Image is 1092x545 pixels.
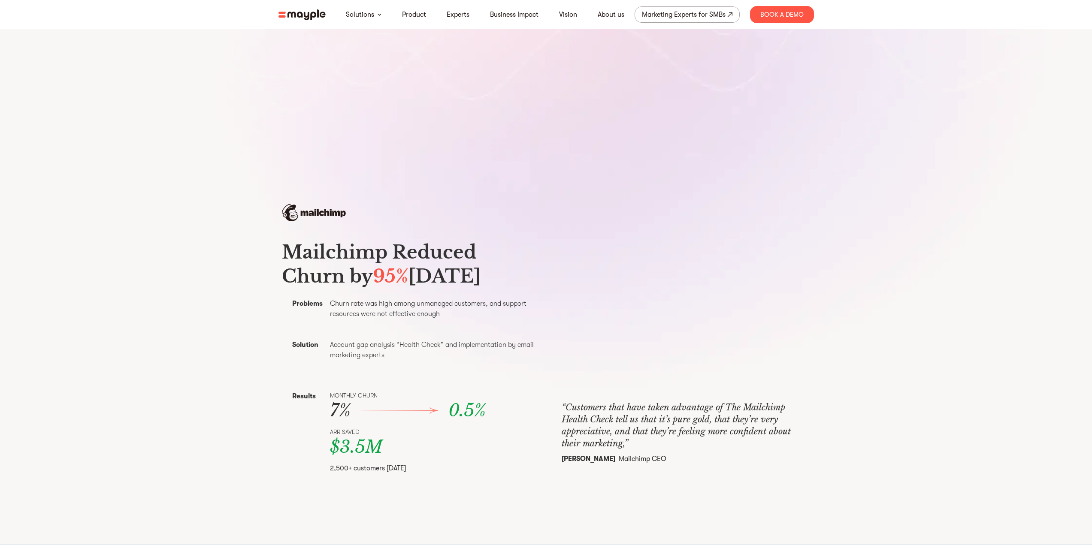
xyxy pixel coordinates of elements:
[402,9,426,20] a: Product
[559,9,577,20] a: Vision
[448,400,526,421] div: 0.5%
[635,6,740,23] a: Marketing Experts for SMBs
[562,251,810,391] iframe: Video Title
[346,9,374,20] a: Solutions
[330,391,526,400] p: Monthly churn
[278,9,326,20] img: mayple-logo
[378,13,381,16] img: arrow-down
[562,455,811,463] div: Mailchimp CEO
[292,391,327,401] p: Results
[292,298,327,309] p: Problems
[282,204,346,221] img: mailchimp-logo
[447,9,469,20] a: Experts
[642,9,726,21] div: Marketing Experts for SMBs
[330,428,526,437] p: ARR Saved
[330,437,526,457] div: $3.5M
[373,265,408,287] span: 95%
[292,340,327,350] p: Solution
[330,340,541,360] p: Account gap analysis “Health Check” and implementation by email marketing experts
[330,298,541,319] p: Churn rate was high among unmanaged customers, and support resources were not effective enough
[562,455,615,463] div: [PERSON_NAME]
[598,9,624,20] a: About us
[330,400,526,421] div: 7%
[282,240,541,288] h3: Mailchimp Reduced Churn by [DATE]
[330,464,526,473] div: 2,500+ customers [DATE]
[361,407,438,414] img: right arrow
[750,6,814,23] div: Book A Demo
[490,9,538,20] a: Business Impact
[562,401,811,449] p: “Customers that have taken advantage of The Mailchimp Health Check tell us that it’s pure gold, t...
